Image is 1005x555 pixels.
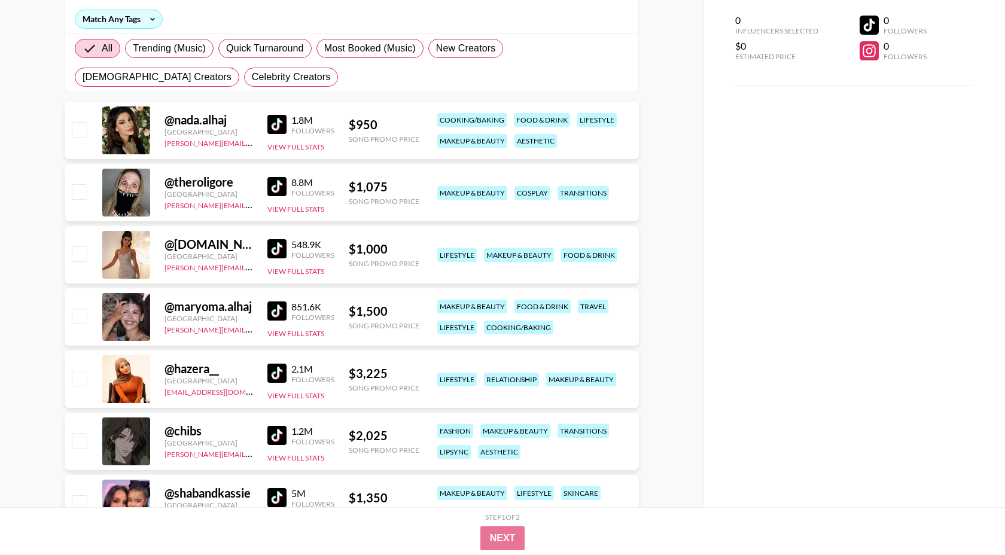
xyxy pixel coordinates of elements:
div: cooking/baking [484,321,553,334]
button: View Full Stats [267,142,324,151]
div: Estimated Price [735,52,818,61]
button: View Full Stats [267,391,324,400]
div: @ theroligore [165,175,253,190]
div: food & drink [561,248,617,262]
div: [GEOGRAPHIC_DATA] [165,127,253,136]
div: Followers [291,313,334,322]
div: cosplay [514,186,550,200]
div: Step 1 of 2 [485,513,520,522]
div: skincare [561,486,601,500]
div: $0 [735,40,818,52]
div: relationship [484,373,539,386]
div: Song Promo Price [349,259,419,268]
div: 8.8M [291,176,334,188]
div: makeup & beauty [484,248,554,262]
div: lifestyle [437,248,477,262]
button: View Full Stats [267,453,324,462]
div: 2.1M [291,363,334,375]
div: [GEOGRAPHIC_DATA] [165,376,253,385]
div: 1.8M [291,114,334,126]
div: Followers [291,499,334,508]
div: $ 3,225 [349,366,419,381]
div: $ 1,075 [349,179,419,194]
div: 851.6K [291,301,334,313]
div: fashion [437,424,473,438]
img: TikTok [267,301,287,321]
a: [PERSON_NAME][EMAIL_ADDRESS][DOMAIN_NAME] [165,261,342,272]
span: All [102,41,112,56]
span: Celebrity Creators [252,70,331,84]
div: @ nada.alhaj [165,112,253,127]
span: Most Booked (Music) [324,41,416,56]
button: View Full Stats [267,329,324,338]
div: makeup & beauty [437,486,507,500]
div: transitions [558,424,609,438]
img: TikTok [267,115,287,134]
div: Song Promo Price [349,321,419,330]
a: [EMAIL_ADDRESS][DOMAIN_NAME] [165,385,285,397]
div: Song Promo Price [349,446,419,455]
div: cooking/baking [437,113,507,127]
div: Match Any Tags [75,10,162,28]
div: lifestyle [514,486,554,500]
div: Influencers Selected [735,26,818,35]
div: [GEOGRAPHIC_DATA] [165,438,253,447]
div: Followers [884,26,927,35]
div: lifestyle [577,113,617,127]
div: food & drink [514,113,570,127]
div: Song Promo Price [349,383,419,392]
img: TikTok [267,364,287,383]
div: $ 1,500 [349,304,419,319]
button: Next [480,526,525,550]
div: transitions [558,186,609,200]
div: makeup & beauty [480,424,550,438]
img: TikTok [267,426,287,445]
a: [PERSON_NAME][EMAIL_ADDRESS][DOMAIN_NAME] [165,136,342,148]
div: lipsync [437,445,471,459]
a: [PERSON_NAME][EMAIL_ADDRESS][DOMAIN_NAME] [165,323,342,334]
div: 5M [291,487,334,499]
div: [GEOGRAPHIC_DATA] [165,501,253,510]
button: View Full Stats [267,205,324,214]
div: 0 [884,14,927,26]
div: $ 2,025 [349,428,419,443]
div: $ 1,350 [349,490,419,505]
a: [PERSON_NAME][EMAIL_ADDRESS][DOMAIN_NAME] [165,447,342,459]
div: travel [578,300,608,313]
span: [DEMOGRAPHIC_DATA] Creators [83,70,232,84]
div: 1.2M [291,425,334,437]
span: New Creators [436,41,496,56]
div: Followers [291,126,334,135]
div: makeup & beauty [437,186,507,200]
div: makeup & beauty [546,373,616,386]
div: food & drink [514,300,571,313]
div: lifestyle [437,321,477,334]
div: makeup & beauty [437,134,507,148]
button: View Full Stats [267,267,324,276]
div: @ chibs [165,423,253,438]
div: 0 [884,40,927,52]
div: [GEOGRAPHIC_DATA] [165,314,253,323]
div: [GEOGRAPHIC_DATA] [165,190,253,199]
div: $ 950 [349,117,419,132]
img: TikTok [267,177,287,196]
div: [GEOGRAPHIC_DATA] [165,252,253,261]
div: @ hazera__ [165,361,253,376]
div: Followers [291,251,334,260]
img: TikTok [267,488,287,507]
iframe: Drift Widget Chat Controller [945,495,991,541]
img: TikTok [267,239,287,258]
div: @ [DOMAIN_NAME] [165,237,253,252]
div: Followers [291,188,334,197]
span: Trending (Music) [133,41,206,56]
div: 0 [735,14,818,26]
div: @ maryoma.alhaj [165,299,253,314]
span: Quick Turnaround [226,41,304,56]
div: aesthetic [514,134,557,148]
div: 548.9K [291,239,334,251]
div: Followers [291,437,334,446]
div: Song Promo Price [349,135,419,144]
div: aesthetic [478,445,520,459]
div: $ 1,000 [349,242,419,257]
div: lifestyle [437,373,477,386]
